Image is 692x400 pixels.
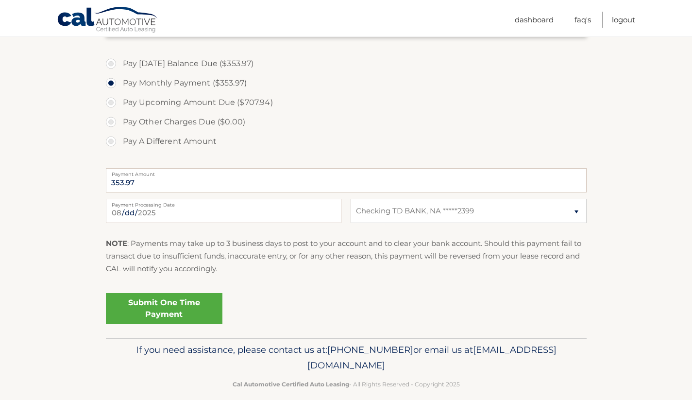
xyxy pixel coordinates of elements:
[106,168,587,176] label: Payment Amount
[574,12,591,28] a: FAQ's
[515,12,554,28] a: Dashboard
[612,12,635,28] a: Logout
[106,93,587,112] label: Pay Upcoming Amount Due ($707.94)
[106,199,341,223] input: Payment Date
[327,344,413,355] span: [PHONE_NUMBER]
[106,293,222,324] a: Submit One Time Payment
[106,73,587,93] label: Pay Monthly Payment ($353.97)
[112,342,580,373] p: If you need assistance, please contact us at: or email us at
[307,344,557,371] span: [EMAIL_ADDRESS][DOMAIN_NAME]
[106,132,587,151] label: Pay A Different Amount
[106,168,587,192] input: Payment Amount
[106,112,587,132] label: Pay Other Charges Due ($0.00)
[57,6,159,35] a: Cal Automotive
[106,199,341,207] label: Payment Processing Date
[106,239,127,248] strong: NOTE
[112,379,580,389] p: - All Rights Reserved - Copyright 2025
[233,381,349,388] strong: Cal Automotive Certified Auto Leasing
[106,237,587,276] p: : Payments may take up to 3 business days to post to your account and to clear your bank account....
[106,54,587,73] label: Pay [DATE] Balance Due ($353.97)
